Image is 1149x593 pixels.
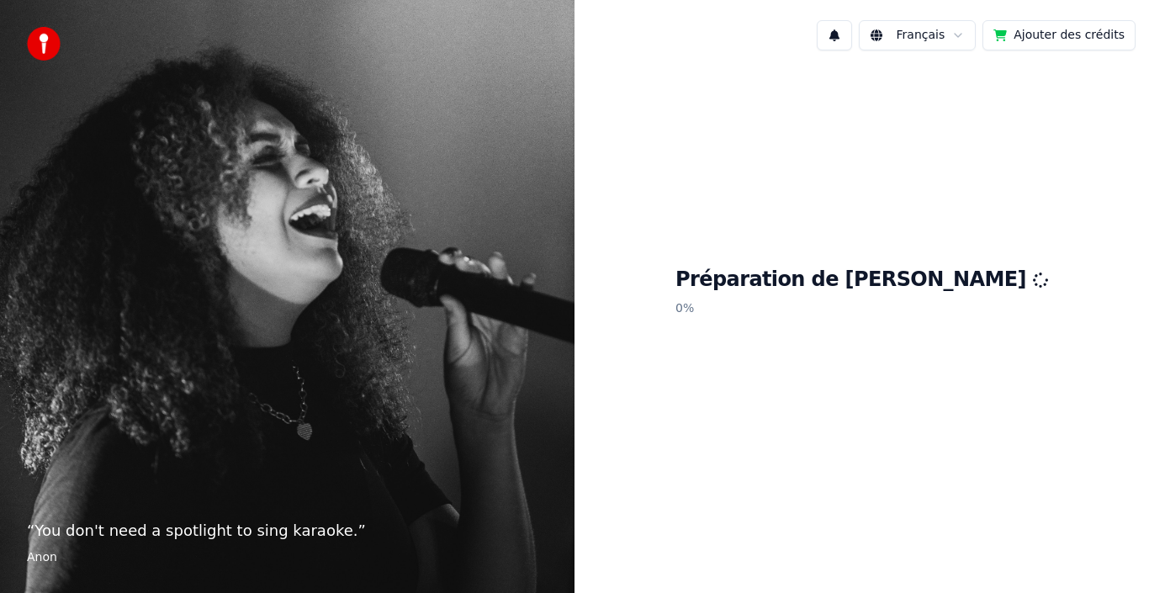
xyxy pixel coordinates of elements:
[982,20,1136,50] button: Ajouter des crédits
[675,267,1048,294] h1: Préparation de [PERSON_NAME]
[27,549,548,566] footer: Anon
[27,519,548,543] p: “ You don't need a spotlight to sing karaoke. ”
[27,27,61,61] img: youka
[675,294,1048,324] p: 0 %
